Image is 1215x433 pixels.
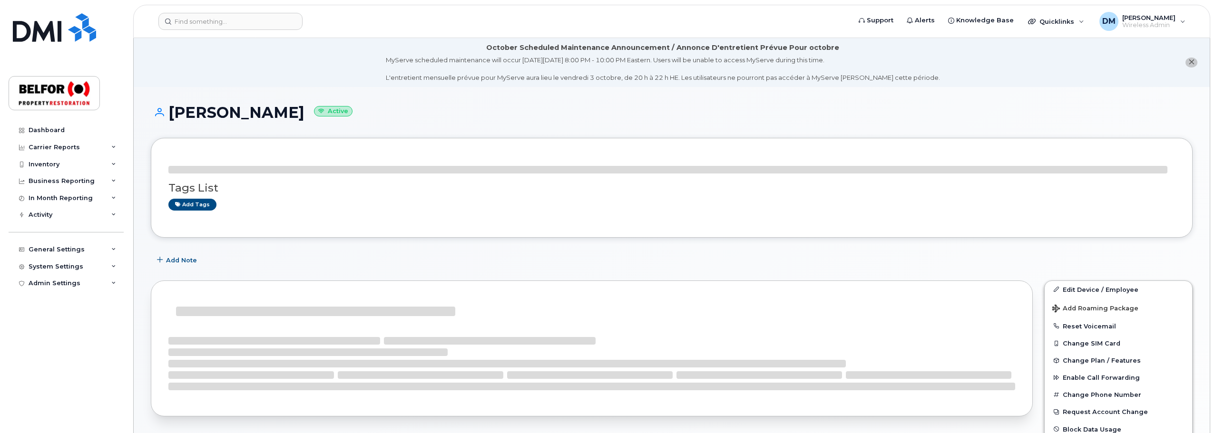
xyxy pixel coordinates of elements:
[1045,318,1192,335] button: Reset Voicemail
[168,182,1175,194] h3: Tags List
[168,199,216,211] a: Add tags
[314,106,353,117] small: Active
[1045,386,1192,403] button: Change Phone Number
[1063,357,1141,364] span: Change Plan / Features
[151,252,205,269] button: Add Note
[1045,403,1192,420] button: Request Account Change
[1052,305,1138,314] span: Add Roaming Package
[1045,335,1192,352] button: Change SIM Card
[1045,369,1192,386] button: Enable Call Forwarding
[1045,281,1192,298] a: Edit Device / Employee
[166,256,197,265] span: Add Note
[1045,298,1192,318] button: Add Roaming Package
[1186,58,1197,67] button: close notification
[1045,352,1192,369] button: Change Plan / Features
[486,43,839,53] div: October Scheduled Maintenance Announcement / Annonce D'entretient Prévue Pour octobre
[386,56,940,82] div: MyServe scheduled maintenance will occur [DATE][DATE] 8:00 PM - 10:00 PM Eastern. Users will be u...
[151,104,1193,121] h1: [PERSON_NAME]
[1063,374,1140,381] span: Enable Call Forwarding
